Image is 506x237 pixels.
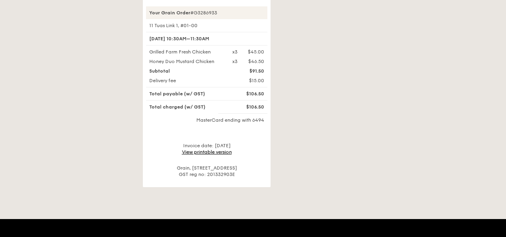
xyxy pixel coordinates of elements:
div: $15.00 [227,77,269,84]
div: $45.00 [248,49,264,55]
div: x3 [232,58,237,65]
div: Grain, [STREET_ADDRESS] GST reg no: 201332903E [146,165,267,178]
div: Total charged (w/ GST) [144,104,227,110]
div: Honey Duo Mustard Chicken [144,58,227,65]
div: 11 Tuas Link 1, #01-00 [146,22,267,29]
div: $46.50 [248,58,264,65]
span: Total payable (w/ GST) [149,91,205,97]
strong: Your Grain Order [149,10,190,16]
div: #G3286933 [146,6,267,19]
div: Delivery fee [144,77,227,84]
div: MasterCard ending with 6494 [146,117,267,123]
div: $91.50 [227,68,269,74]
div: Grilled Farm Fresh Chicken [144,49,227,55]
div: x3 [232,49,237,55]
div: $106.50 [227,91,269,97]
div: $106.50 [227,104,269,110]
div: [DATE] 10:30AM–11:30AM [146,32,267,45]
a: View printable version [182,149,232,155]
div: Invoice date: [DATE] [146,142,267,155]
div: Subtotal [144,68,227,74]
